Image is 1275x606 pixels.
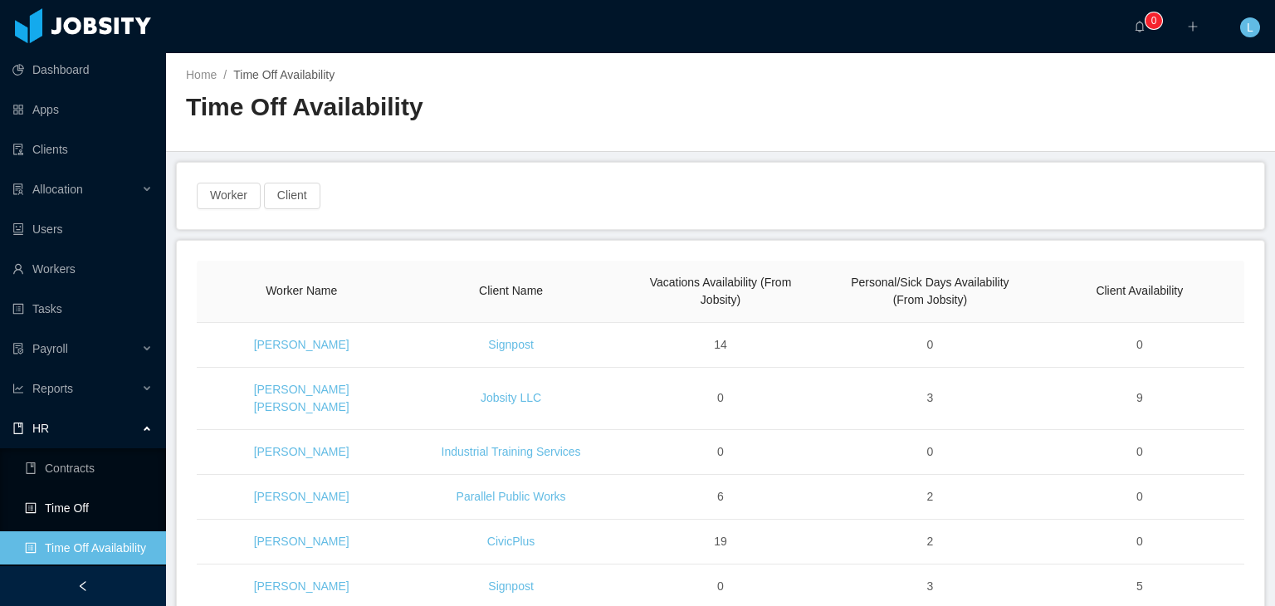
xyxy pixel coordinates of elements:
[616,520,825,564] td: 19
[254,445,349,458] a: [PERSON_NAME]
[12,383,24,394] i: icon: line-chart
[25,491,153,525] a: icon: profileTime Off
[825,323,1034,368] td: 0
[223,68,227,81] span: /
[851,276,1009,306] span: Personal/Sick Days Availability (From Jobsity)
[616,368,825,430] td: 0
[488,579,533,593] a: Signpost
[233,68,335,81] span: Time Off Availability
[1247,17,1253,37] span: L
[12,53,153,86] a: icon: pie-chartDashboard
[481,391,541,404] a: Jobsity LLC
[1146,12,1162,29] sup: 0
[479,284,543,297] span: Client Name
[1096,284,1183,297] span: Client Availability
[487,535,535,548] a: CivicPlus
[12,423,24,434] i: icon: book
[616,323,825,368] td: 14
[12,183,24,195] i: icon: solution
[25,531,153,564] a: icon: profileTime Off Availability
[32,183,83,196] span: Allocation
[442,445,581,458] a: Industrial Training Services
[12,252,153,286] a: icon: userWorkers
[186,90,721,125] h2: Time Off Availability
[266,284,337,297] span: Worker Name
[1134,21,1146,32] i: icon: bell
[186,68,217,81] a: Home
[25,452,153,485] a: icon: bookContracts
[12,93,153,126] a: icon: appstoreApps
[12,292,153,325] a: icon: profileTasks
[1035,475,1244,520] td: 0
[616,430,825,475] td: 0
[1035,368,1244,430] td: 9
[197,183,261,209] button: Worker
[32,342,68,355] span: Payroll
[616,475,825,520] td: 6
[1035,323,1244,368] td: 0
[32,382,73,395] span: Reports
[1035,430,1244,475] td: 0
[825,475,1034,520] td: 2
[254,338,349,351] a: [PERSON_NAME]
[12,343,24,354] i: icon: file-protect
[264,183,320,209] button: Client
[254,535,349,548] a: [PERSON_NAME]
[825,368,1034,430] td: 3
[254,490,349,503] a: [PERSON_NAME]
[457,490,566,503] a: Parallel Public Works
[650,276,792,306] span: Vacations Availability (From Jobsity)
[1035,520,1244,564] td: 0
[825,430,1034,475] td: 0
[12,213,153,246] a: icon: robotUsers
[12,133,153,166] a: icon: auditClients
[32,422,49,435] span: HR
[254,579,349,593] a: [PERSON_NAME]
[825,520,1034,564] td: 2
[254,383,349,413] a: [PERSON_NAME] [PERSON_NAME]
[1187,21,1199,32] i: icon: plus
[488,338,533,351] a: Signpost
